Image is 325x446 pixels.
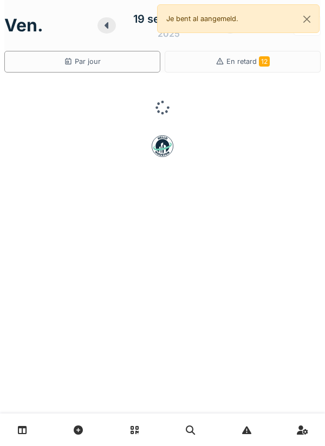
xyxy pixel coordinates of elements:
[4,15,43,36] h1: ven.
[295,5,319,34] button: Close
[133,11,204,27] div: 19 septembre
[157,4,320,33] div: Je bent al aangemeld.
[158,27,180,40] div: 2025
[259,56,270,67] span: 12
[64,56,101,67] div: Par jour
[152,135,173,157] img: badge-BVDL4wpA.svg
[226,57,270,65] span: En retard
